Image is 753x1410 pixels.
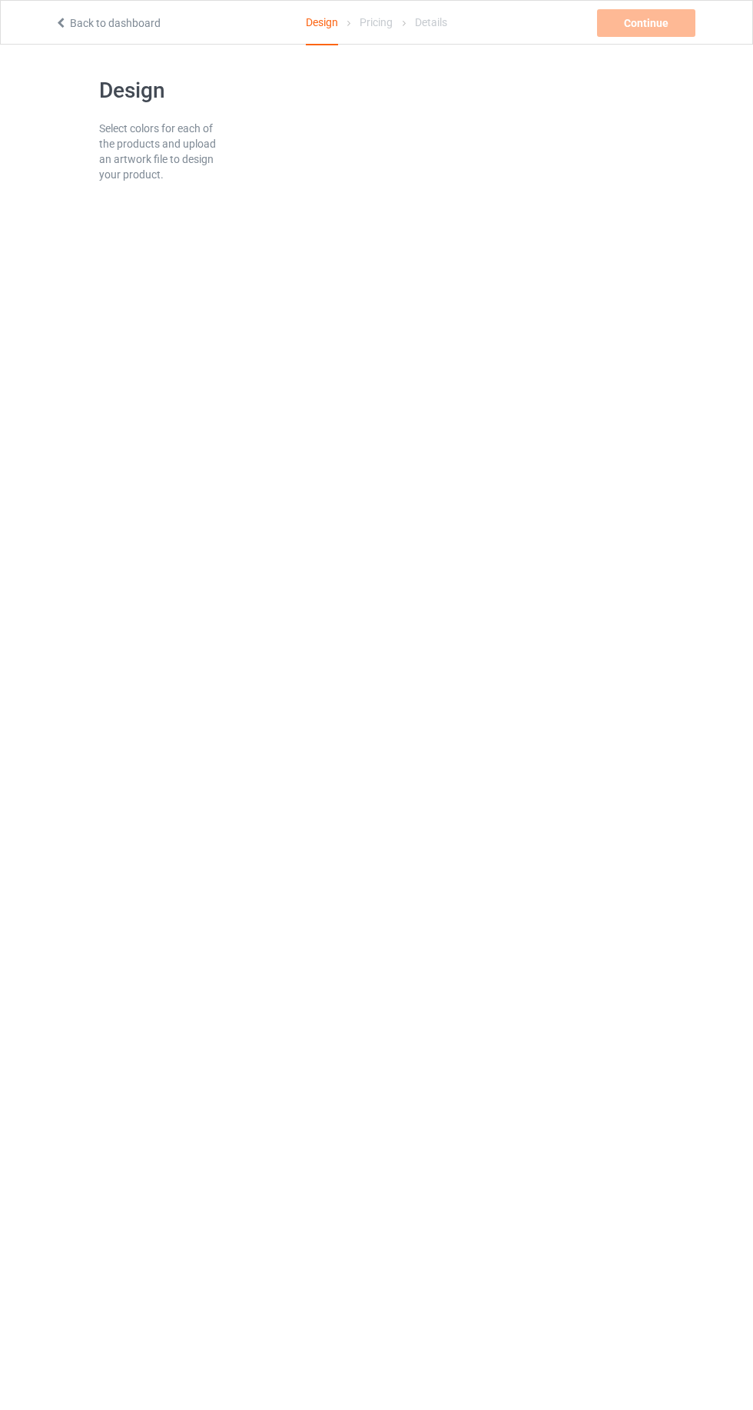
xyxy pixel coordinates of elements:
[99,121,222,182] div: Select colors for each of the products and upload an artwork file to design your product.
[55,17,161,29] a: Back to dashboard
[415,1,447,44] div: Details
[360,1,393,44] div: Pricing
[99,77,222,105] h1: Design
[306,1,338,45] div: Design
